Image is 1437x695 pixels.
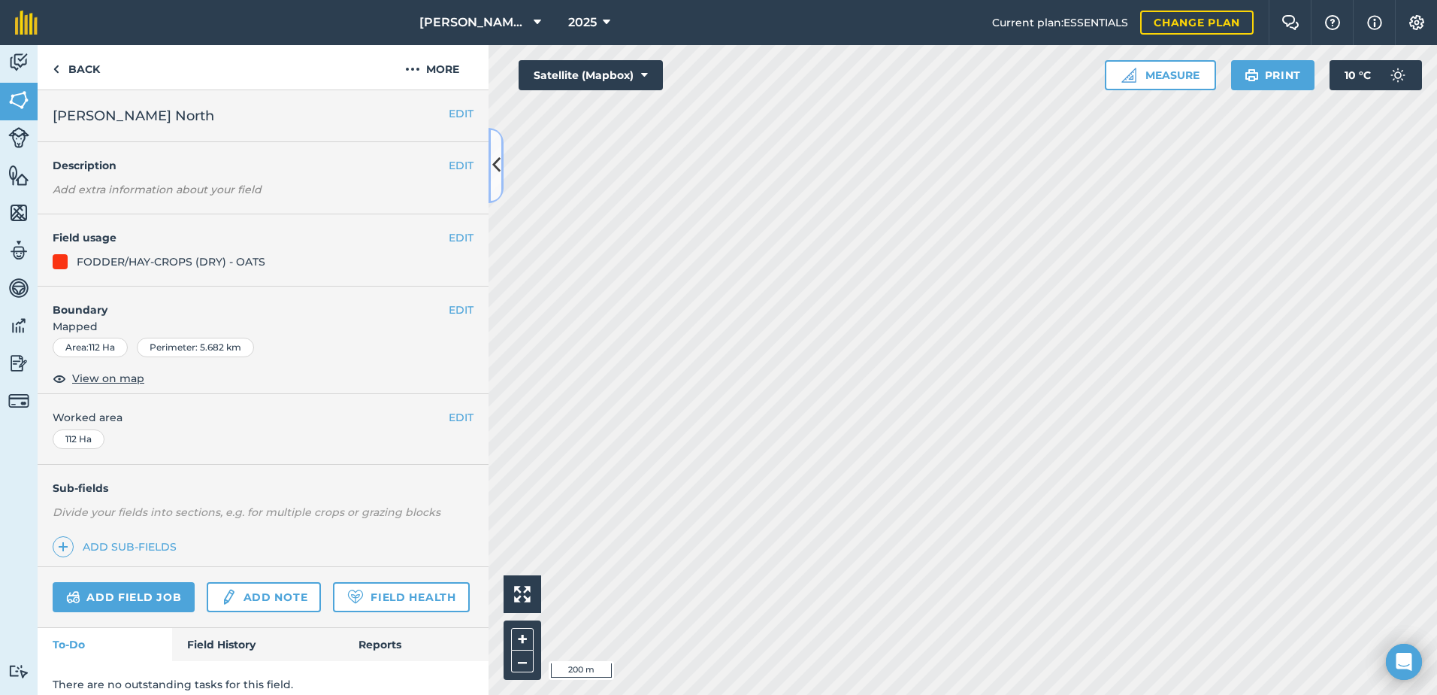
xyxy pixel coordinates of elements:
a: Add note [207,582,321,612]
img: svg+xml;base64,PD94bWwgdmVyc2lvbj0iMS4wIiBlbmNvZGluZz0idXRmLTgiPz4KPCEtLSBHZW5lcmF0b3I6IEFkb2JlIE... [8,127,29,148]
img: svg+xml;base64,PD94bWwgdmVyc2lvbj0iMS4wIiBlbmNvZGluZz0idXRmLTgiPz4KPCEtLSBHZW5lcmF0b3I6IEFkb2JlIE... [8,239,29,262]
h4: Description [53,157,473,174]
h4: Boundary [38,287,449,318]
div: Perimeter : 5.682 km [137,338,254,357]
img: svg+xml;base64,PD94bWwgdmVyc2lvbj0iMS4wIiBlbmNvZGluZz0idXRmLTgiPz4KPCEtLSBHZW5lcmF0b3I6IEFkb2JlIE... [8,314,29,337]
img: svg+xml;base64,PHN2ZyB4bWxucz0iaHR0cDovL3d3dy53My5vcmcvMjAwMC9zdmciIHdpZHRoPSIxOSIgaGVpZ2h0PSIyNC... [1245,66,1259,84]
img: svg+xml;base64,PD94bWwgdmVyc2lvbj0iMS4wIiBlbmNvZGluZz0idXRmLTgiPz4KPCEtLSBHZW5lcmF0b3I6IEFkb2JlIE... [220,588,237,606]
img: fieldmargin Logo [15,11,38,35]
img: svg+xml;base64,PD94bWwgdmVyc2lvbj0iMS4wIiBlbmNvZGluZz0idXRmLTgiPz4KPCEtLSBHZW5lcmF0b3I6IEFkb2JlIE... [8,51,29,74]
img: Four arrows, one pointing top left, one top right, one bottom right and the last bottom left [514,586,531,602]
h4: Sub-fields [38,480,489,496]
span: Current plan : ESSENTIALS [992,14,1128,31]
button: EDIT [449,229,473,246]
img: svg+xml;base64,PHN2ZyB4bWxucz0iaHR0cDovL3d3dy53My5vcmcvMjAwMC9zdmciIHdpZHRoPSIyMCIgaGVpZ2h0PSIyNC... [405,60,420,78]
img: svg+xml;base64,PHN2ZyB4bWxucz0iaHR0cDovL3d3dy53My5vcmcvMjAwMC9zdmciIHdpZHRoPSIxNyIgaGVpZ2h0PSIxNy... [1367,14,1382,32]
span: Mapped [38,318,489,335]
img: svg+xml;base64,PHN2ZyB4bWxucz0iaHR0cDovL3d3dy53My5vcmcvMjAwMC9zdmciIHdpZHRoPSI1NiIgaGVpZ2h0PSI2MC... [8,202,29,224]
img: svg+xml;base64,PD94bWwgdmVyc2lvbj0iMS4wIiBlbmNvZGluZz0idXRmLTgiPz4KPCEtLSBHZW5lcmF0b3I6IEFkb2JlIE... [1383,60,1413,90]
span: [PERSON_NAME] North [53,105,214,126]
button: More [376,45,489,90]
button: View on map [53,369,144,387]
a: Add field job [53,582,195,612]
button: EDIT [449,302,473,318]
div: 112 Ha [53,429,104,449]
span: Worked area [53,409,473,426]
button: Measure [1105,60,1216,90]
a: Back [38,45,115,90]
em: Add extra information about your field [53,183,262,196]
img: svg+xml;base64,PHN2ZyB4bWxucz0iaHR0cDovL3d3dy53My5vcmcvMjAwMC9zdmciIHdpZHRoPSI1NiIgaGVpZ2h0PSI2MC... [8,89,29,111]
a: Field Health [333,582,469,612]
img: Ruler icon [1121,68,1136,83]
img: svg+xml;base64,PHN2ZyB4bWxucz0iaHR0cDovL3d3dy53My5vcmcvMjAwMC9zdmciIHdpZHRoPSIxNCIgaGVpZ2h0PSIyNC... [58,538,68,556]
img: A cog icon [1408,15,1426,30]
a: Field History [172,628,343,661]
img: A question mark icon [1324,15,1342,30]
span: 10 ° C [1345,60,1371,90]
img: svg+xml;base64,PHN2ZyB4bWxucz0iaHR0cDovL3d3dy53My5vcmcvMjAwMC9zdmciIHdpZHRoPSI5IiBoZWlnaHQ9IjI0Ii... [53,60,59,78]
div: Open Intercom Messenger [1386,644,1422,680]
button: Print [1231,60,1315,90]
img: svg+xml;base64,PHN2ZyB4bWxucz0iaHR0cDovL3d3dy53My5vcmcvMjAwMC9zdmciIHdpZHRoPSIxOCIgaGVpZ2h0PSIyNC... [53,369,66,387]
em: Divide your fields into sections, e.g. for multiple crops or grazing blocks [53,505,440,519]
span: View on map [72,370,144,387]
div: Area : 112 Ha [53,338,128,357]
button: EDIT [449,409,473,426]
h4: Field usage [53,229,449,246]
img: svg+xml;base64,PD94bWwgdmVyc2lvbj0iMS4wIiBlbmNvZGluZz0idXRmLTgiPz4KPCEtLSBHZW5lcmF0b3I6IEFkb2JlIE... [8,277,29,299]
button: + [511,628,534,651]
img: svg+xml;base64,PD94bWwgdmVyc2lvbj0iMS4wIiBlbmNvZGluZz0idXRmLTgiPz4KPCEtLSBHZW5lcmF0b3I6IEFkb2JlIE... [8,390,29,411]
button: Satellite (Mapbox) [519,60,663,90]
span: [PERSON_NAME] ASAHI PADDOCKS [419,14,528,32]
p: There are no outstanding tasks for this field. [53,676,473,693]
img: svg+xml;base64,PHN2ZyB4bWxucz0iaHR0cDovL3d3dy53My5vcmcvMjAwMC9zdmciIHdpZHRoPSI1NiIgaGVpZ2h0PSI2MC... [8,164,29,187]
img: Two speech bubbles overlapping with the left bubble in the forefront [1281,15,1299,30]
a: Add sub-fields [53,536,183,557]
img: svg+xml;base64,PD94bWwgdmVyc2lvbj0iMS4wIiBlbmNvZGluZz0idXRmLTgiPz4KPCEtLSBHZW5lcmF0b3I6IEFkb2JlIE... [8,352,29,375]
div: FODDER/HAY-CROPS (DRY) - OATS [77,253,265,270]
img: svg+xml;base64,PD94bWwgdmVyc2lvbj0iMS4wIiBlbmNvZGluZz0idXRmLTgiPz4KPCEtLSBHZW5lcmF0b3I6IEFkb2JlIE... [66,588,80,606]
button: 10 °C [1330,60,1422,90]
a: Change plan [1140,11,1254,35]
span: 2025 [568,14,597,32]
img: svg+xml;base64,PD94bWwgdmVyc2lvbj0iMS4wIiBlbmNvZGluZz0idXRmLTgiPz4KPCEtLSBHZW5lcmF0b3I6IEFkb2JlIE... [8,664,29,678]
a: Reports [343,628,489,661]
button: – [511,651,534,672]
a: To-Do [38,628,172,661]
button: EDIT [449,105,473,122]
button: EDIT [449,157,473,174]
